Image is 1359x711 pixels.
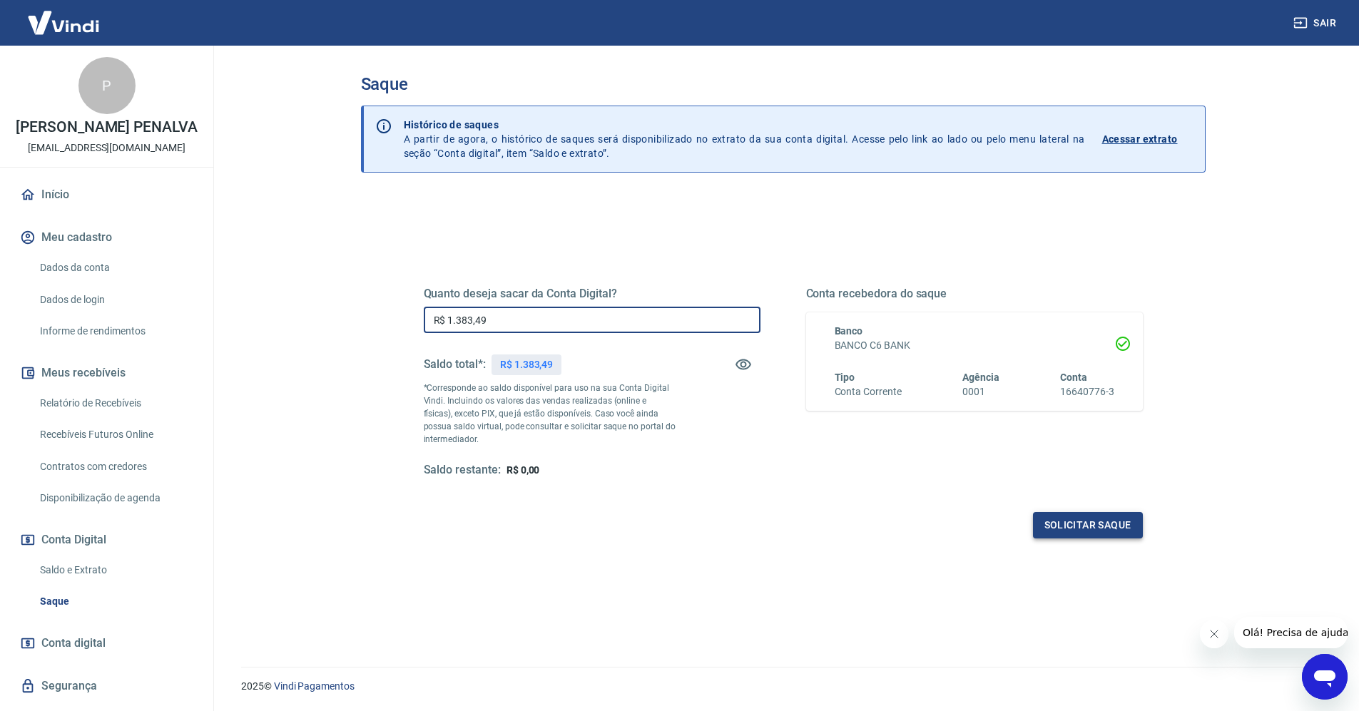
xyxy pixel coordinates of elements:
[41,633,106,653] span: Conta digital
[835,372,855,383] span: Tipo
[424,463,501,478] h5: Saldo restante:
[17,628,196,659] a: Conta digital
[17,222,196,253] button: Meu cadastro
[17,357,196,389] button: Meus recebíveis
[1302,654,1348,700] iframe: Botão para abrir a janela de mensagens
[28,140,185,155] p: [EMAIL_ADDRESS][DOMAIN_NAME]
[34,285,196,314] a: Dados de login
[34,484,196,513] a: Disponibilização de agenda
[34,389,196,418] a: Relatório de Recebíveis
[17,524,196,556] button: Conta Digital
[1102,132,1178,146] p: Acessar extrato
[835,338,1114,353] h6: BANCO C6 BANK
[1234,617,1348,648] iframe: Mensagem da empresa
[500,357,553,372] p: R$ 1.383,49
[806,287,1143,301] h5: Conta recebedora do saque
[16,120,198,135] p: [PERSON_NAME] PENALVA
[17,179,196,210] a: Início
[1102,118,1193,160] a: Acessar extrato
[17,1,110,44] img: Vindi
[424,357,486,372] h5: Saldo total*:
[1060,384,1114,399] h6: 16640776-3
[404,118,1085,160] p: A partir de agora, o histórico de saques será disponibilizado no extrato da sua conta digital. Ac...
[424,382,676,446] p: *Corresponde ao saldo disponível para uso na sua Conta Digital Vindi. Incluindo os valores das ve...
[1033,512,1143,538] button: Solicitar saque
[1060,372,1087,383] span: Conta
[1291,10,1342,36] button: Sair
[1200,620,1228,648] iframe: Fechar mensagem
[962,372,999,383] span: Agência
[361,74,1206,94] h3: Saque
[962,384,999,399] h6: 0001
[424,287,760,301] h5: Quanto deseja sacar da Conta Digital?
[34,587,196,616] a: Saque
[507,464,540,476] span: R$ 0,00
[34,556,196,585] a: Saldo e Extrato
[274,680,355,692] a: Vindi Pagamentos
[17,670,196,702] a: Segurança
[34,317,196,346] a: Informe de rendimentos
[835,384,902,399] h6: Conta Corrente
[78,57,136,114] div: P
[34,420,196,449] a: Recebíveis Futuros Online
[404,118,1085,132] p: Histórico de saques
[241,679,1325,694] p: 2025 ©
[34,253,196,282] a: Dados da conta
[34,452,196,481] a: Contratos com credores
[9,10,120,21] span: Olá! Precisa de ajuda?
[835,325,863,337] span: Banco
